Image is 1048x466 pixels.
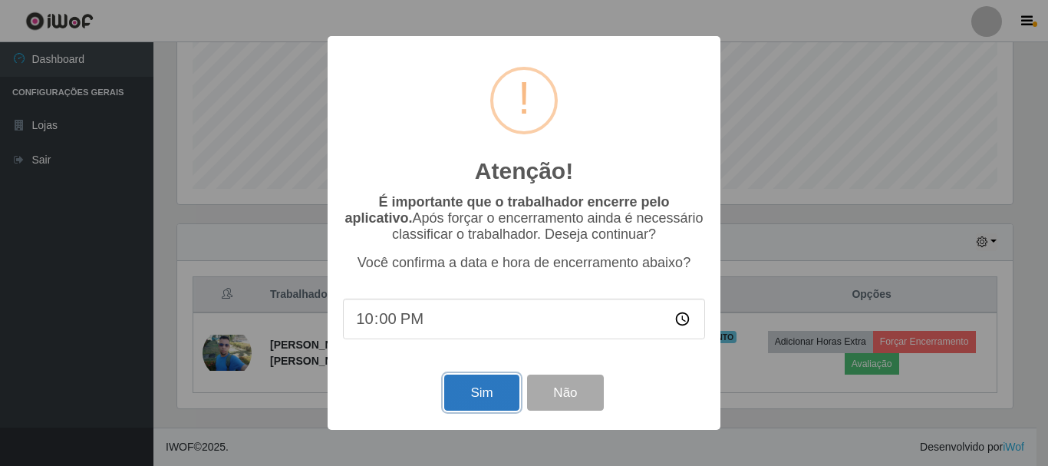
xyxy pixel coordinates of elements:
button: Sim [444,375,519,411]
p: Após forçar o encerramento ainda é necessário classificar o trabalhador. Deseja continuar? [343,194,705,243]
p: Você confirma a data e hora de encerramento abaixo? [343,255,705,271]
h2: Atenção! [475,157,573,185]
b: É importante que o trabalhador encerre pelo aplicativo. [344,194,669,226]
button: Não [527,375,603,411]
